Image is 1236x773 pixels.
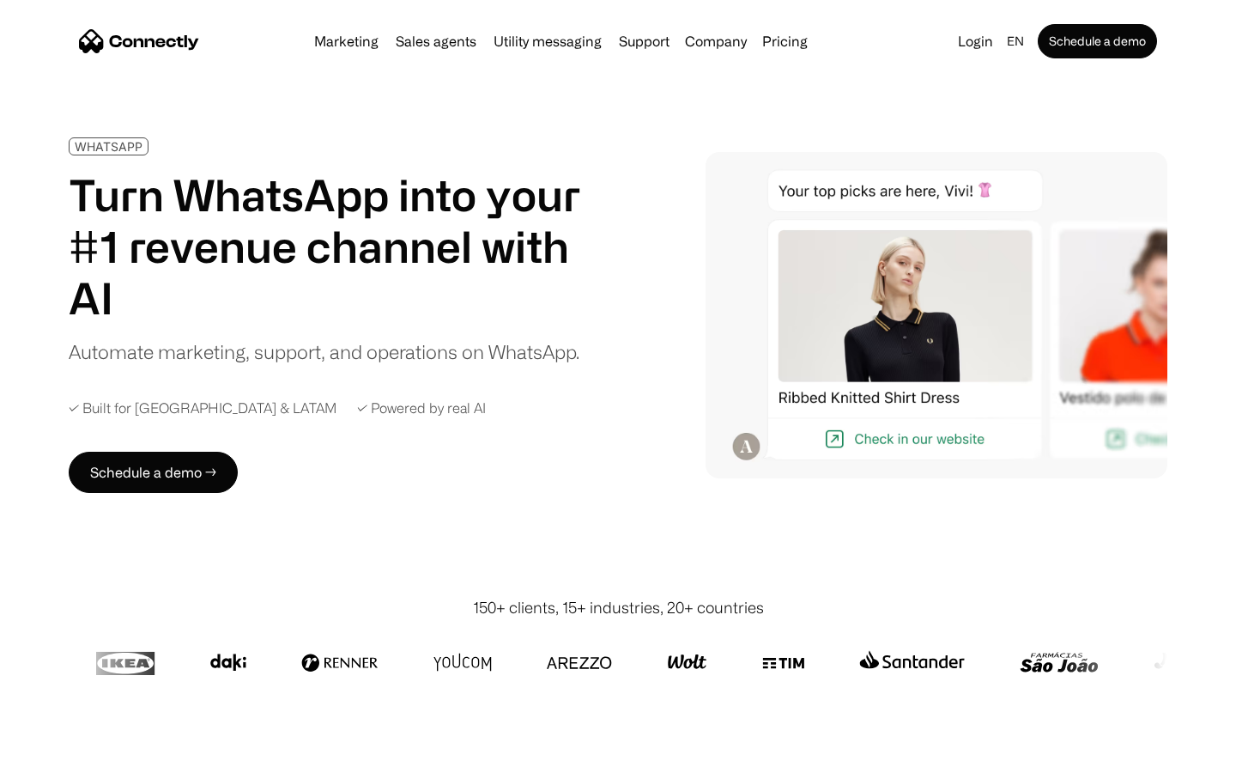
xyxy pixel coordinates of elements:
[357,400,486,417] div: ✓ Powered by real AI
[389,34,483,48] a: Sales agents
[69,400,336,417] div: ✓ Built for [GEOGRAPHIC_DATA] & LATAM
[612,34,676,48] a: Support
[75,140,142,153] div: WHATSAPP
[487,34,609,48] a: Utility messaging
[1038,24,1157,58] a: Schedule a demo
[473,596,764,619] div: 150+ clients, 15+ industries, 20+ countries
[69,338,579,366] div: Automate marketing, support, and operations on WhatsApp.
[685,29,747,53] div: Company
[1007,29,1024,53] div: en
[17,741,103,767] aside: Language selected: English
[755,34,815,48] a: Pricing
[69,169,601,324] h1: Turn WhatsApp into your #1 revenue channel with AI
[34,743,103,767] ul: Language list
[69,452,238,493] a: Schedule a demo →
[951,29,1000,53] a: Login
[307,34,385,48] a: Marketing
